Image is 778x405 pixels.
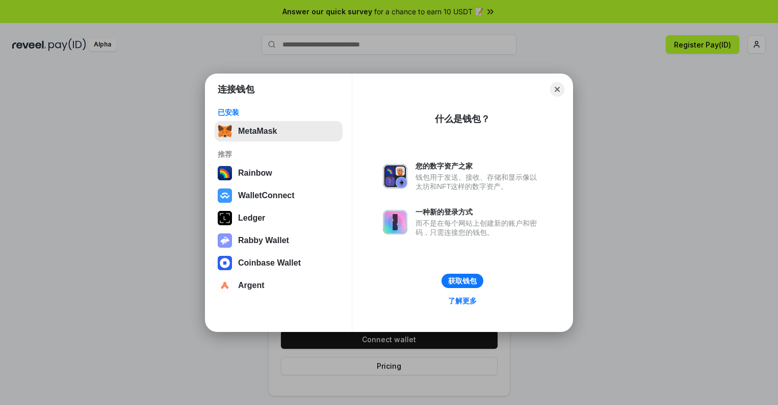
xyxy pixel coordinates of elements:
button: Ledger [215,208,343,228]
div: MetaMask [238,127,277,136]
button: Coinbase Wallet [215,253,343,273]
img: svg+xml,%3Csvg%20width%3D%2228%22%20height%3D%2228%22%20viewBox%3D%220%200%2028%2028%22%20fill%3D... [218,188,232,203]
button: Close [550,82,564,97]
button: MetaMask [215,121,343,141]
button: WalletConnect [215,185,343,206]
div: Coinbase Wallet [238,258,301,268]
img: svg+xml,%3Csvg%20xmlns%3D%22http%3A%2F%2Fwww.w3.org%2F2000%2Fsvg%22%20fill%3D%22none%22%20viewBox... [218,233,232,248]
a: 了解更多 [442,294,483,307]
div: 推荐 [218,150,340,159]
div: 您的数字资产之家 [416,161,542,171]
div: 什么是钱包？ [435,113,490,125]
button: 获取钱包 [442,274,483,288]
img: svg+xml,%3Csvg%20fill%3D%22none%22%20height%3D%2233%22%20viewBox%3D%220%200%2035%2033%22%20width%... [218,124,232,138]
div: 一种新的登录方式 [416,207,542,217]
div: Argent [238,281,265,290]
button: Argent [215,275,343,296]
div: 已安装 [218,108,340,117]
div: Rabby Wallet [238,236,289,245]
img: svg+xml,%3Csvg%20xmlns%3D%22http%3A%2F%2Fwww.w3.org%2F2000%2Fsvg%22%20fill%3D%22none%22%20viewBox... [383,164,407,188]
div: WalletConnect [238,191,295,200]
div: Rainbow [238,169,272,178]
div: 获取钱包 [448,276,477,285]
button: Rainbow [215,163,343,183]
h1: 连接钱包 [218,83,254,96]
img: svg+xml,%3Csvg%20xmlns%3D%22http%3A%2F%2Fwww.w3.org%2F2000%2Fsvg%22%20width%3D%2228%22%20height%3... [218,211,232,225]
img: svg+xml,%3Csvg%20width%3D%2228%22%20height%3D%2228%22%20viewBox%3D%220%200%2028%2028%22%20fill%3D... [218,278,232,293]
button: Rabby Wallet [215,230,343,251]
div: 钱包用于发送、接收、存储和显示像以太坊和NFT这样的数字资产。 [416,173,542,191]
img: svg+xml,%3Csvg%20width%3D%22120%22%20height%3D%22120%22%20viewBox%3D%220%200%20120%20120%22%20fil... [218,166,232,180]
img: svg+xml,%3Csvg%20xmlns%3D%22http%3A%2F%2Fwww.w3.org%2F2000%2Fsvg%22%20fill%3D%22none%22%20viewBox... [383,210,407,234]
div: 了解更多 [448,296,477,305]
img: svg+xml,%3Csvg%20width%3D%2228%22%20height%3D%2228%22%20viewBox%3D%220%200%2028%2028%22%20fill%3D... [218,256,232,270]
div: Ledger [238,213,265,223]
div: 而不是在每个网站上创建新的账户和密码，只需连接您的钱包。 [416,219,542,237]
